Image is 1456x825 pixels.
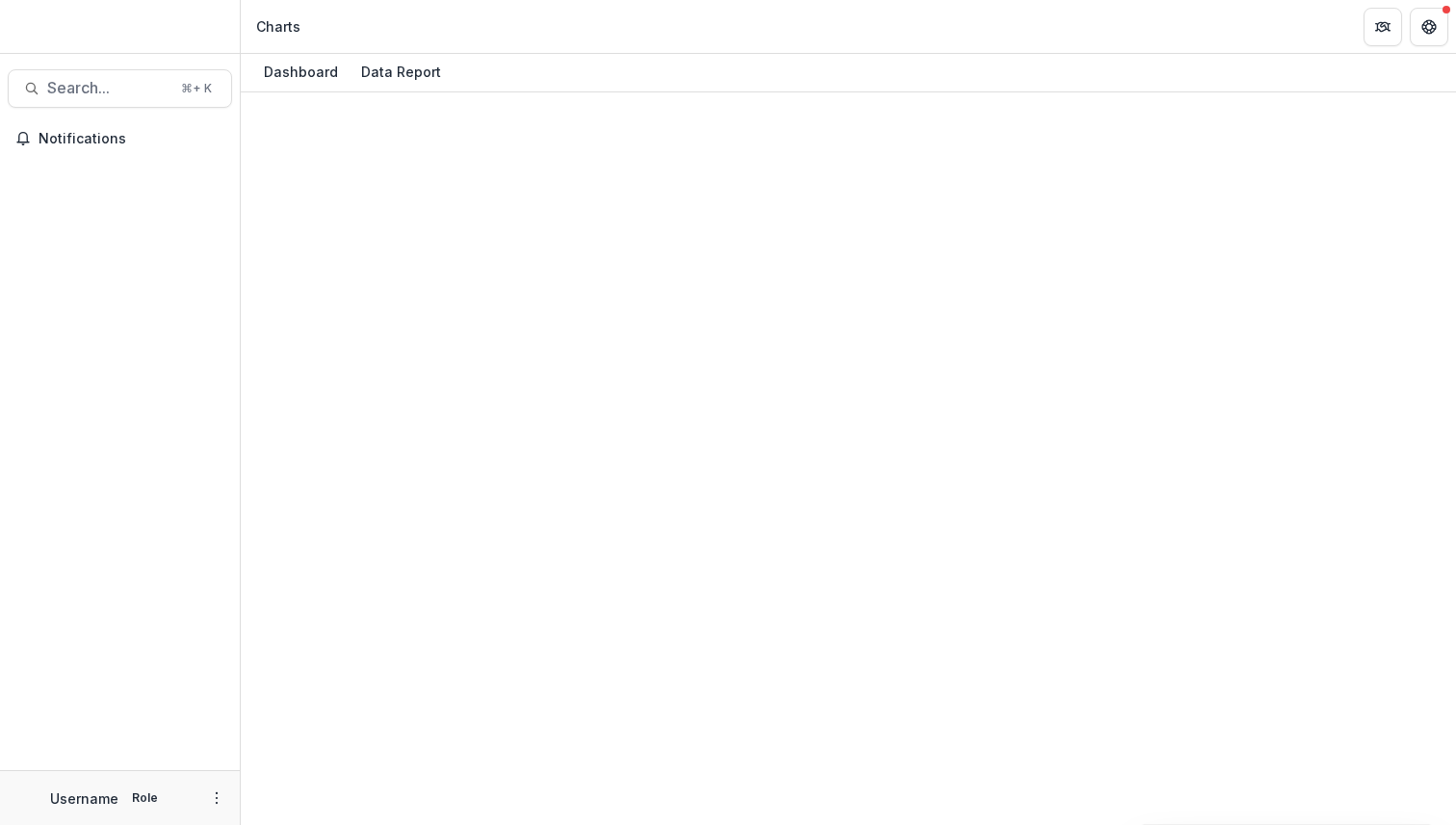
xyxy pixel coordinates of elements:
span: Search... [47,79,169,97]
button: Search... [8,69,232,108]
div: Charts [256,16,300,37]
a: Dashboard [256,54,346,91]
button: Get Help [1410,8,1448,46]
div: ⌘ + K [177,78,216,99]
span: Notifications [39,131,224,147]
button: Partners [1364,8,1402,46]
p: Username [50,788,118,809]
div: Data Report [353,58,449,86]
p: Role [126,789,164,807]
div: Dashboard [256,58,346,86]
button: More [205,786,228,810]
button: Notifications [8,123,232,154]
a: Data Report [353,54,449,91]
nav: breadcrumb [248,13,308,40]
